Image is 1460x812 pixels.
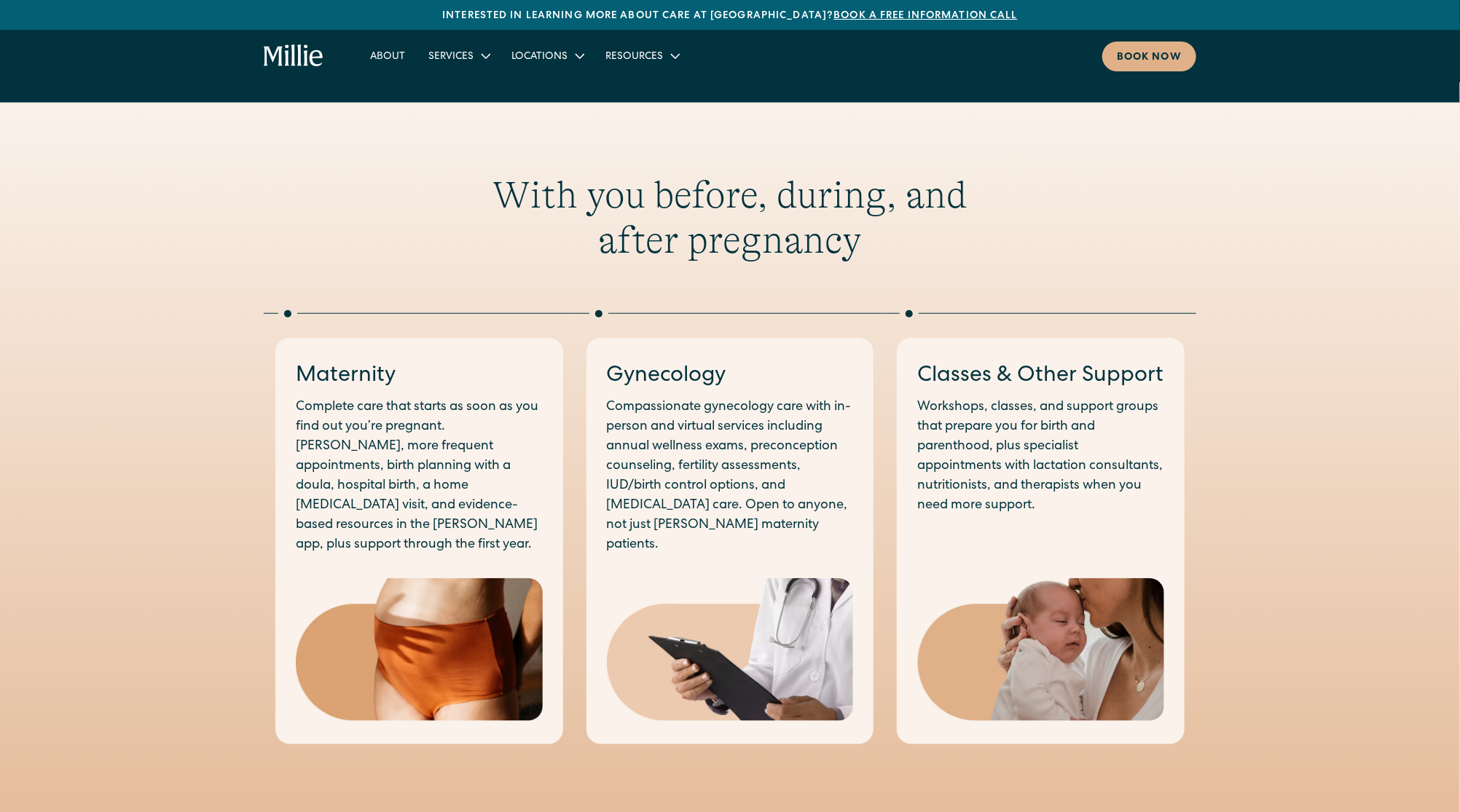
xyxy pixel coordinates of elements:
a: home [264,44,324,68]
p: Complete care that starts as soon as you find out you’re pregnant. [PERSON_NAME], more frequent a... [296,398,543,555]
h3: Classes & Other Support [917,361,1164,392]
p: Compassionate gynecology care with in-person and virtual services including annual wellness exams... [607,398,854,555]
h2: With you before, during, and after pregnancy [450,173,1010,264]
div: Locations [501,44,594,68]
a: Book now [1102,42,1196,71]
div: Services [429,50,474,65]
h3: Maternity [296,361,543,392]
a: About [359,44,417,68]
div: Services [417,44,501,68]
h3: Gynecology [607,361,854,392]
img: Medical professional in a white coat holding a clipboard, representing expert care and diagnosis ... [607,578,854,722]
a: Book a free information call [833,11,1017,21]
img: Mother gently kissing her newborn's head, capturing a tender moment of love and early bonding in ... [917,578,1164,722]
div: Resources [606,50,664,65]
p: Workshops, classes, and support groups that prepare you for birth and parenthood, plus specialist... [917,398,1164,516]
div: Locations [512,50,568,65]
div: Resources [594,44,690,68]
div: Book now [1117,50,1182,66]
img: Close-up of a woman's midsection wearing high-waisted postpartum underwear, highlighting comfort ... [296,578,543,722]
